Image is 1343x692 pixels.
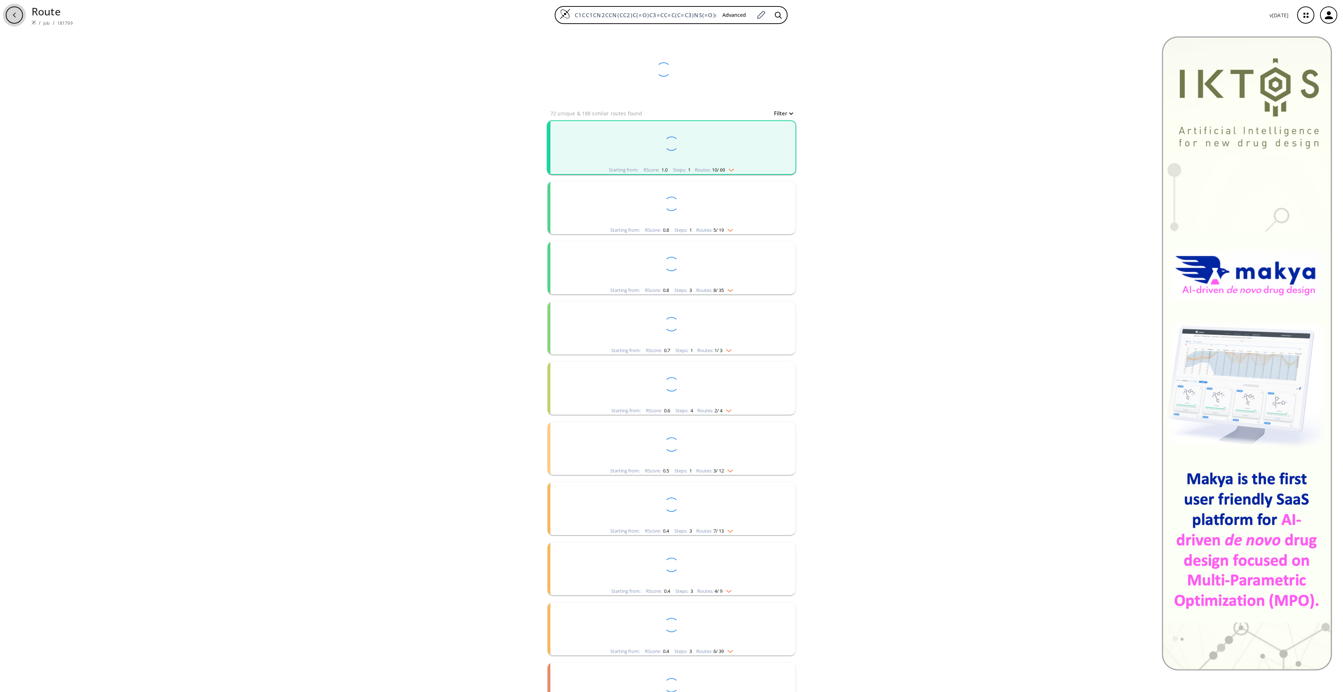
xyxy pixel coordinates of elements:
[722,407,732,412] img: Down
[689,347,693,354] span: 1
[610,228,640,232] div: Starting from:
[645,649,669,654] div: RScore :
[713,288,724,293] span: 8 / 35
[675,589,693,594] div: Steps :
[645,468,669,473] div: RScore :
[724,647,733,653] img: Down
[1270,11,1289,19] p: v [DATE]
[717,9,752,22] button: Advanced
[688,528,692,534] span: 3
[663,588,670,594] span: 0.4
[674,468,692,473] div: Steps :
[674,288,692,293] div: Steps :
[675,348,693,353] div: Steps :
[713,468,724,473] span: 3 / 12
[32,4,73,19] p: Route
[611,348,641,353] div: Starting from:
[689,588,693,594] span: 3
[610,649,640,654] div: Starting from:
[696,649,733,654] div: Routes:
[645,288,669,293] div: RScore :
[722,346,732,352] img: Down
[39,19,40,27] li: /
[674,228,692,232] div: Steps :
[712,168,725,172] span: 10 / 69
[646,408,670,413] div: RScore :
[645,529,669,533] div: RScore :
[662,227,669,233] span: 0.8
[688,467,692,474] span: 1
[697,589,732,594] div: Routes:
[610,468,640,473] div: Starting from:
[644,168,668,172] div: RScore :
[696,529,733,533] div: Routes:
[724,527,733,533] img: Down
[713,529,724,533] span: 7 / 13
[713,649,724,654] span: 6 / 39
[570,11,717,19] input: Enter SMILES
[674,649,692,654] div: Steps :
[645,228,669,232] div: RScore :
[610,288,640,293] div: Starting from:
[725,166,734,172] img: Down
[57,20,73,26] a: 181799
[688,648,692,654] span: 3
[697,348,732,353] div: Routes:
[697,408,732,413] div: Routes:
[714,348,722,353] span: 1 / 3
[53,19,54,27] li: /
[724,286,733,292] img: Down
[611,408,641,413] div: Starting from:
[662,528,669,534] span: 0.4
[675,408,693,413] div: Steps :
[713,228,724,232] span: 5 / 19
[646,348,670,353] div: RScore :
[610,529,640,533] div: Starting from:
[696,288,733,293] div: Routes:
[688,227,692,233] span: 1
[662,648,669,654] span: 0.4
[770,111,793,116] button: Filter
[662,467,669,474] span: 0.5
[560,9,570,19] img: Logo Spaya
[724,467,733,472] img: Down
[611,589,641,594] div: Starting from:
[696,468,733,473] div: Routes:
[695,168,734,172] div: Routes:
[660,167,668,173] span: 1.0
[1161,36,1332,671] img: Banner
[696,228,733,232] div: Routes:
[714,589,722,594] span: 4 / 9
[663,407,670,414] span: 0.6
[724,226,733,232] img: Down
[688,287,692,293] span: 3
[714,408,722,413] span: 2 / 4
[687,167,690,173] span: 1
[722,587,732,593] img: Down
[32,20,36,25] img: Spaya logo
[663,347,670,354] span: 0.7
[550,110,642,117] p: 72 unique & 188 similar routes found
[673,168,690,172] div: Steps :
[662,287,669,293] span: 0.8
[609,168,638,172] div: Starting from:
[674,529,692,533] div: Steps :
[646,589,670,594] div: RScore :
[689,407,693,414] span: 4
[43,20,49,26] a: Job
